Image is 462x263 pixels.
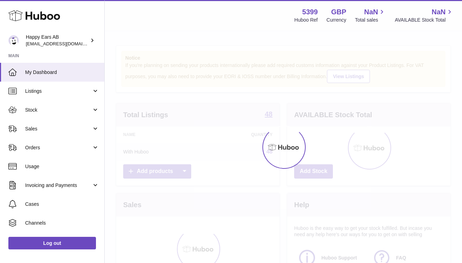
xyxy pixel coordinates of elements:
span: Invoicing and Payments [25,182,92,189]
span: [EMAIL_ADDRESS][DOMAIN_NAME] [26,41,103,46]
span: Channels [25,220,99,226]
span: Stock [25,107,92,113]
span: My Dashboard [25,69,99,76]
span: Sales [25,126,92,132]
span: Cases [25,201,99,208]
span: Orders [25,144,92,151]
a: Log out [8,237,96,249]
span: Usage [25,163,99,170]
span: NaN [432,7,446,17]
img: 3pl@happyearsearplugs.com [8,35,19,46]
span: Total sales [355,17,386,23]
a: NaN AVAILABLE Stock Total [395,7,454,23]
div: Happy Ears AB [26,34,89,47]
strong: GBP [331,7,346,17]
strong: 5399 [302,7,318,17]
span: Listings [25,88,92,95]
span: NaN [364,7,378,17]
span: AVAILABLE Stock Total [395,17,454,23]
div: Currency [327,17,346,23]
a: NaN Total sales [355,7,386,23]
div: Huboo Ref [295,17,318,23]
